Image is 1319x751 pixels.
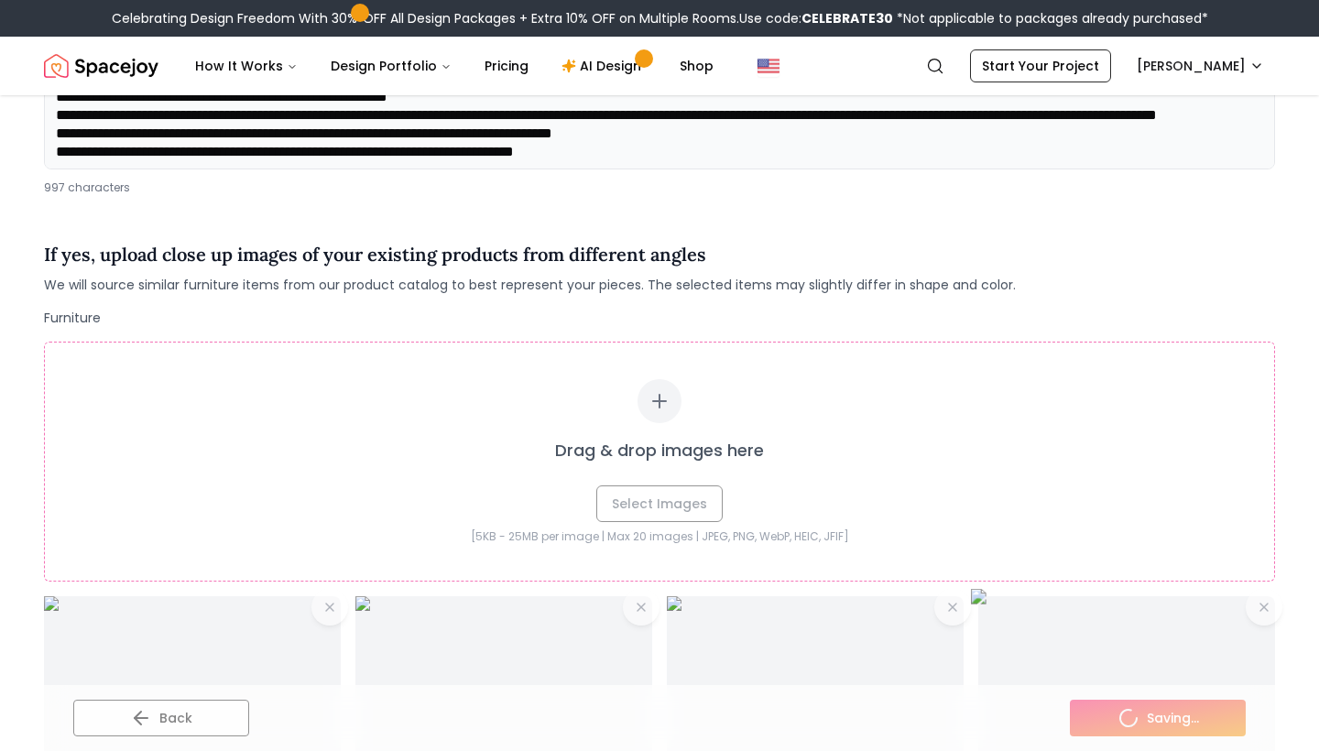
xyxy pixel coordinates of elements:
[1126,49,1275,82] button: [PERSON_NAME]
[44,241,1016,268] h4: If yes, upload close up images of your existing products from different angles
[893,9,1208,27] span: *Not applicable to packages already purchased*
[44,309,1275,327] p: Furniture
[970,49,1111,82] a: Start Your Project
[44,48,158,84] a: Spacejoy
[82,529,1237,544] p: [5KB - 25MB per image | Max 20 images | JPEG, PNG, WebP, HEIC, JFIF]
[44,180,1275,195] div: 997 characters
[547,48,661,84] a: AI Design
[758,55,779,77] img: United States
[44,37,1275,95] nav: Global
[555,438,764,463] p: Drag & drop images here
[470,48,543,84] a: Pricing
[801,9,893,27] b: CELEBRATE30
[180,48,728,84] nav: Main
[112,9,1208,27] div: Celebrating Design Freedom With 30% OFF All Design Packages + Extra 10% OFF on Multiple Rooms.
[316,48,466,84] button: Design Portfolio
[665,48,728,84] a: Shop
[180,48,312,84] button: How It Works
[44,48,158,84] img: Spacejoy Logo
[44,276,1016,294] span: We will source similar furniture items from our product catalog to best represent your pieces. Th...
[739,9,893,27] span: Use code:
